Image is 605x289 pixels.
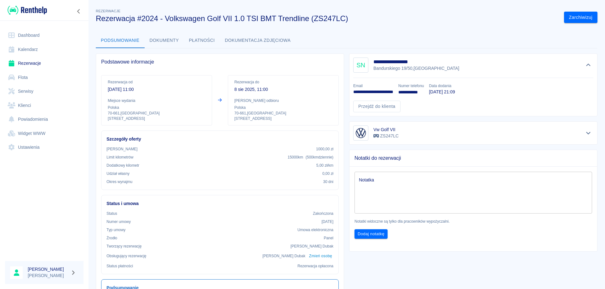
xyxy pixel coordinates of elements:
[234,105,332,110] p: Polska
[398,83,424,89] p: Numer telefonu
[234,110,332,116] p: 70-661 , [GEOGRAPHIC_DATA]
[145,33,184,48] button: Dokumenty
[101,59,339,65] span: Podstawowe informacje
[321,219,333,225] p: [DATE]
[107,211,117,216] p: Status
[234,79,332,85] p: Rezerwacja do
[313,211,333,216] p: Zakończona
[354,219,592,224] p: Notatki widoczne są tylko dla pracowników wypożyczalni.
[373,126,399,133] h6: Vw Golf VII
[96,14,559,23] h3: Rezerwacja #2024 - Volkswagen Golf VII 1.0 TSI BMT Trendline (ZS247LC)
[291,243,333,249] p: [PERSON_NAME] Dubak
[108,86,205,93] p: [DATE] 11:00
[373,133,399,139] p: ZS247LC
[564,12,597,23] button: Zarchiwizuj
[5,126,84,141] a: Widget WWW
[234,86,332,93] p: 8 sie 2025, 11:00
[220,33,296,48] button: Dokumentacja zdjęciowa
[5,42,84,57] a: Kalendarz
[107,219,131,225] p: Numer umowy
[5,70,84,85] a: Flota
[234,116,332,121] p: [STREET_ADDRESS]
[5,84,84,98] a: Serwisy
[8,5,47,15] img: Renthelp logo
[28,266,68,272] h6: [PERSON_NAME]
[107,163,139,168] p: Dodatkowy kilometr
[108,79,205,85] p: Rezerwacja od
[107,179,132,185] p: Okres wynajmu
[108,110,205,116] p: 70-661 , [GEOGRAPHIC_DATA]
[354,127,367,139] img: Image
[373,65,459,72] p: Bandurskiego 19/50 , [GEOGRAPHIC_DATA]
[107,253,147,259] p: Obsługujący rezerwację
[583,61,594,69] button: Ukryj szczegóły
[306,155,333,159] span: ( 500 km dziennie )
[108,116,205,121] p: [STREET_ADDRESS]
[107,263,133,269] p: Status płatności
[5,56,84,70] a: Rezerwacje
[74,7,84,15] button: Zwiń nawigację
[322,171,333,176] p: 0,00 zł
[107,227,125,233] p: Typ umowy
[429,89,455,95] p: [DATE] 21:09
[107,243,141,249] p: Tworzący rezerwację
[288,154,333,160] p: 15000 km
[354,229,388,239] button: Dodaj notatkę
[316,163,333,168] p: 5,00 zł /km
[583,129,594,137] button: Pokaż szczegóły
[5,140,84,154] a: Ustawienia
[5,5,47,15] a: Renthelp logo
[353,83,393,89] p: Email
[324,235,334,241] p: Panel
[316,146,333,152] p: 1000,00 zł
[108,105,205,110] p: Polska
[5,112,84,126] a: Powiadomienia
[297,227,333,233] p: Umowa elektroniczna
[323,179,333,185] p: 30 dni
[297,263,333,269] p: Rezerwacja opłacona
[262,253,305,259] p: [PERSON_NAME] Dubak
[96,9,120,13] span: Rezerwacje
[107,154,133,160] p: Limit kilometrów
[28,272,68,279] p: [PERSON_NAME]
[107,235,117,241] p: Żrodło
[5,98,84,113] a: Klienci
[107,200,333,207] h6: Status i umowa
[308,252,333,261] button: Zmień osobę
[353,101,400,112] a: Przejdź do klienta
[5,28,84,42] a: Dashboard
[107,171,130,176] p: Udział własny
[354,155,592,161] span: Notatki do rezerwacji
[96,33,145,48] button: Podsumowanie
[107,136,333,142] h6: Szczegóły oferty
[184,33,220,48] button: Płatności
[429,83,455,89] p: Data dodania
[107,146,137,152] p: [PERSON_NAME]
[108,98,205,103] p: Miejsce wydania
[353,58,368,73] div: SN
[234,98,332,103] p: [PERSON_NAME] odbioru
